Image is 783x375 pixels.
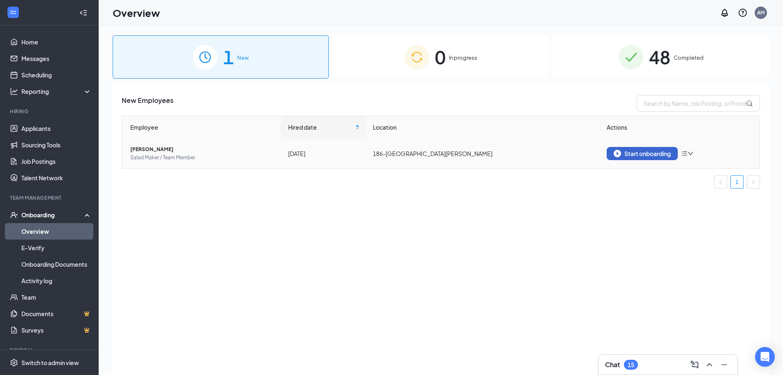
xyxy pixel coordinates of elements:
[614,150,671,157] div: Start onboarding
[757,9,765,16] div: AM
[288,123,353,132] span: Hired date
[637,95,760,112] input: Search by Name, Job Posting, or Process
[130,154,275,162] span: Salad Maker / Team Member
[10,194,90,201] div: Team Management
[366,116,600,139] th: Location
[738,8,748,18] svg: QuestionInfo
[21,305,92,322] a: DocumentsCrown
[688,358,701,371] button: ComposeMessage
[10,87,18,95] svg: Analysis
[681,150,688,157] span: bars
[10,359,18,367] svg: Settings
[21,322,92,338] a: SurveysCrown
[690,360,700,370] svg: ComposeMessage
[719,360,729,370] svg: Minimize
[21,87,92,95] div: Reporting
[435,43,446,71] span: 0
[449,54,477,62] span: In progress
[21,273,92,289] a: Activity log
[720,8,730,18] svg: Notifications
[718,180,723,185] span: left
[674,54,704,62] span: Completed
[600,116,760,139] th: Actions
[288,149,360,158] div: [DATE]
[688,151,693,156] span: down
[755,347,775,367] div: Open Intercom Messenger
[10,211,18,219] svg: UserCheck
[605,360,620,369] h3: Chat
[79,9,88,17] svg: Collapse
[21,153,92,170] a: Job Postings
[21,170,92,186] a: Talent Network
[747,175,760,189] button: right
[21,50,92,67] a: Messages
[21,67,92,83] a: Scheduling
[122,95,173,112] span: New Employees
[113,6,160,20] h1: Overview
[731,176,743,188] a: 1
[751,180,756,185] span: right
[607,147,678,160] button: Start onboarding
[9,8,17,16] svg: WorkstreamLogo
[21,137,92,153] a: Sourcing Tools
[237,54,249,62] span: New
[21,256,92,273] a: Onboarding Documents
[649,43,670,71] span: 48
[10,108,90,115] div: Hiring
[10,347,90,354] div: Payroll
[366,139,600,168] td: 186-[GEOGRAPHIC_DATA][PERSON_NAME]
[130,145,275,154] span: [PERSON_NAME]
[21,289,92,305] a: Team
[122,116,282,139] th: Employee
[747,175,760,189] li: Next Page
[21,223,92,240] a: Overview
[703,358,716,371] button: ChevronUp
[718,358,731,371] button: Minimize
[714,175,727,189] button: left
[21,120,92,137] a: Applicants
[628,361,634,368] div: 15
[21,359,79,367] div: Switch to admin view
[704,360,714,370] svg: ChevronUp
[223,43,234,71] span: 1
[730,175,744,189] li: 1
[21,34,92,50] a: Home
[21,211,85,219] div: Onboarding
[21,240,92,256] a: E-Verify
[714,175,727,189] li: Previous Page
